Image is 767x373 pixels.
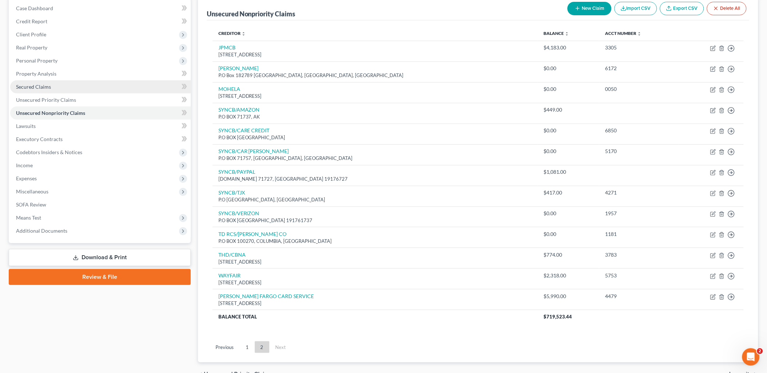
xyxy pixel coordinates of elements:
div: P.O BOX [GEOGRAPHIC_DATA] [218,134,532,141]
a: THD/CBNA [218,252,246,258]
div: $5,990.00 [544,293,594,300]
div: P.O [GEOGRAPHIC_DATA], [GEOGRAPHIC_DATA] [218,196,532,203]
div: $449.00 [544,106,594,113]
a: Previous [210,341,240,353]
div: P.O BOX [GEOGRAPHIC_DATA] 191761737 [218,217,532,224]
iframe: Intercom live chat [742,348,760,366]
div: [STREET_ADDRESS] [218,93,532,100]
div: $774.00 [544,251,594,258]
div: $0.00 [544,127,594,134]
div: [DOMAIN_NAME] 71727, [GEOGRAPHIC_DATA] 19176727 [218,176,532,183]
span: Codebtors Insiders & Notices [16,149,82,155]
span: Unsecured Priority Claims [16,97,76,103]
i: unfold_more [241,32,246,36]
div: $1,081.00 [544,168,594,176]
button: Delete All [707,2,747,15]
div: 0050 [605,85,673,93]
div: 3305 [605,44,673,51]
span: $719,523.44 [544,314,572,320]
a: Property Analysis [10,67,191,80]
button: Import CSV [614,2,657,15]
div: 4271 [605,189,673,196]
a: Unsecured Nonpriority Claims [10,107,191,120]
a: Balance unfold_more [544,31,569,36]
a: 2 [255,341,269,353]
div: $2,318.00 [544,272,594,279]
a: Case Dashboard [10,2,191,15]
a: Credit Report [10,15,191,28]
span: Means Test [16,214,41,221]
a: Creditor unfold_more [218,31,246,36]
span: Secured Claims [16,84,51,90]
div: $0.00 [544,230,594,238]
div: $0.00 [544,65,594,72]
span: Personal Property [16,57,58,64]
span: Miscellaneous [16,188,48,194]
div: 6850 [605,127,673,134]
th: Balance Total [213,310,538,323]
a: SOFA Review [10,198,191,211]
span: SOFA Review [16,201,46,208]
button: New Claim [568,2,612,15]
span: Real Property [16,44,47,51]
div: 4479 [605,293,673,300]
a: SYNCB/PAYPAL [218,169,256,175]
div: [STREET_ADDRESS] [218,51,532,58]
a: WAYFAIR [218,272,241,278]
a: SYNCB/CAR [PERSON_NAME] [218,148,289,154]
a: SYNCB/AMAZON [218,107,260,113]
a: Download & Print [9,249,191,266]
a: Lawsuits [10,120,191,133]
div: 3783 [605,251,673,258]
a: 1 [240,341,254,353]
a: Review & File [9,269,191,285]
span: Income [16,162,33,168]
div: [STREET_ADDRESS] [218,258,532,265]
div: [STREET_ADDRESS] [218,279,532,286]
a: [PERSON_NAME] [218,65,259,71]
a: Acct Number unfold_more [605,31,641,36]
div: $0.00 [544,148,594,155]
a: SYNCB/TJX [218,189,245,196]
div: P.O BOX 71737, AK [218,113,532,120]
div: 5170 [605,148,673,155]
a: Unsecured Priority Claims [10,93,191,107]
div: $0.00 [544,210,594,217]
span: Property Analysis [16,71,56,77]
span: Lawsuits [16,123,36,129]
a: SYNCB/VERIZON [218,210,260,216]
span: Unsecured Nonpriority Claims [16,110,85,116]
i: unfold_more [637,32,641,36]
div: $4,183.00 [544,44,594,51]
a: Export CSV [660,2,704,15]
div: 6172 [605,65,673,72]
span: Client Profile [16,31,46,37]
span: Executory Contracts [16,136,63,142]
a: TD RCS/[PERSON_NAME] CO [218,231,287,237]
div: 1181 [605,230,673,238]
i: unfold_more [565,32,569,36]
a: MOHELA [218,86,240,92]
a: JPMCB [218,44,236,51]
a: Secured Claims [10,80,191,93]
div: P.O Box 182789 [GEOGRAPHIC_DATA], [GEOGRAPHIC_DATA], [GEOGRAPHIC_DATA] [218,72,532,79]
div: 1957 [605,210,673,217]
div: P.O BOX 100270, COLUMBIA, [GEOGRAPHIC_DATA] [218,238,532,245]
span: Additional Documents [16,228,67,234]
a: [PERSON_NAME] FARGO CARD SERVICE [218,293,314,299]
span: Expenses [16,175,37,181]
div: 5753 [605,272,673,279]
div: P.O BOX 71757, [GEOGRAPHIC_DATA], [GEOGRAPHIC_DATA] [218,155,532,162]
span: Credit Report [16,18,47,24]
a: SYNCB/CARE CREDIT [218,127,270,133]
span: 2 [757,348,763,354]
a: Executory Contracts [10,133,191,146]
div: $417.00 [544,189,594,196]
span: Case Dashboard [16,5,53,11]
div: Unsecured Nonpriority Claims [207,9,296,18]
div: $0.00 [544,85,594,93]
div: [STREET_ADDRESS] [218,300,532,307]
